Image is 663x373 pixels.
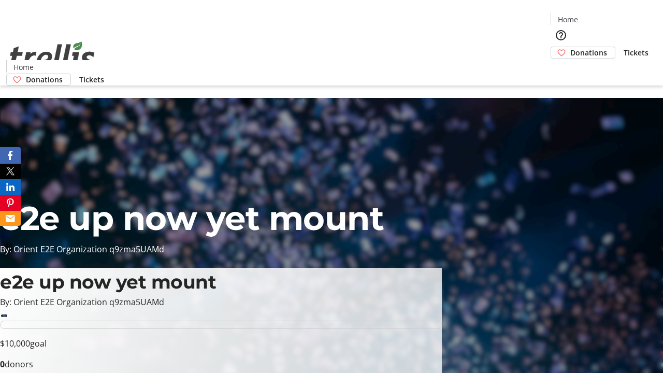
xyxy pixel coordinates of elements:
[79,74,104,85] span: Tickets
[71,74,112,85] a: Tickets
[6,74,71,85] a: Donations
[551,59,571,79] button: Cart
[570,47,607,58] span: Donations
[13,62,34,73] span: Home
[624,47,648,58] span: Tickets
[551,47,615,59] a: Donations
[551,25,571,46] button: Help
[551,14,584,25] a: Home
[615,47,657,58] a: Tickets
[26,74,63,85] span: Donations
[6,30,98,82] img: Orient E2E Organization q9zma5UAMd's Logo
[7,62,40,73] a: Home
[558,14,578,25] span: Home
